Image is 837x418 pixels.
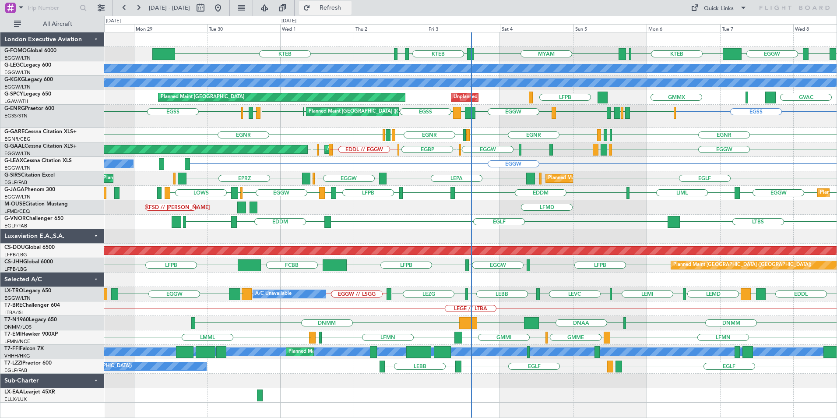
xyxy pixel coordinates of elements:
span: [DATE] - [DATE] [149,4,190,12]
div: Planned Maint [GEOGRAPHIC_DATA] ([GEOGRAPHIC_DATA]) [309,105,447,118]
a: EGGW/LTN [4,194,31,200]
div: Fri 3 [427,24,500,32]
a: EGLF/FAB [4,367,27,374]
a: G-LEGCLegacy 600 [4,63,51,68]
a: EGGW/LTN [4,150,31,157]
input: Trip Number [27,1,77,14]
span: LX-TRO [4,288,23,294]
div: Planned Maint [GEOGRAPHIC_DATA] [161,91,244,104]
a: G-FOMOGlobal 6000 [4,48,56,53]
div: Quick Links [704,4,734,13]
div: Wed 1 [280,24,353,32]
span: T7-N1960 [4,317,29,322]
div: Planned Maint [GEOGRAPHIC_DATA] ([GEOGRAPHIC_DATA]) [548,172,686,185]
a: VHHH/HKG [4,353,30,359]
button: Quick Links [686,1,751,15]
a: LFMN/NCE [4,338,30,345]
span: T7-BRE [4,303,22,308]
span: CS-JHH [4,259,23,265]
div: Mon 29 [134,24,207,32]
button: All Aircraft [10,17,95,31]
span: M-OUSE [4,202,25,207]
a: T7-N1960Legacy 650 [4,317,57,322]
div: Planned Maint [GEOGRAPHIC_DATA] ([GEOGRAPHIC_DATA]) [288,345,426,358]
a: G-JAGAPhenom 300 [4,187,55,192]
a: T7-FFIFalcon 7X [4,346,44,351]
a: G-GARECessna Citation XLS+ [4,129,77,135]
div: Sat 4 [500,24,573,32]
div: [DATE] [281,18,296,25]
a: EGGW/LTN [4,295,31,301]
a: T7-LZZIPraetor 600 [4,361,52,366]
a: EGGW/LTN [4,69,31,76]
span: T7-EMI [4,332,21,337]
div: AOG Maint Dusseldorf [327,143,378,156]
div: A/C Unavailable [255,287,292,301]
span: G-SIRS [4,173,21,178]
div: [DATE] [106,18,121,25]
div: Thu 2 [354,24,427,32]
a: ELLX/LUX [4,396,27,403]
div: Unplanned Maint [GEOGRAPHIC_DATA] [454,91,543,104]
a: EGGW/LTN [4,84,31,90]
a: LX-TROLegacy 650 [4,288,51,294]
a: LFPB/LBG [4,266,27,273]
span: G-KGKG [4,77,25,82]
div: Mon 6 [647,24,720,32]
div: Tue 30 [207,24,280,32]
a: G-VNORChallenger 650 [4,216,63,221]
span: G-SPCY [4,92,23,97]
a: CS-JHHGlobal 6000 [4,259,53,265]
span: G-LEAX [4,158,23,163]
span: T7-FFI [4,346,20,351]
a: LTBA/ISL [4,309,24,316]
a: G-GAALCessna Citation XLS+ [4,144,77,149]
a: EGGW/LTN [4,165,31,171]
a: T7-BREChallenger 604 [4,303,60,308]
a: G-LEAXCessna Citation XLS [4,158,72,163]
a: LGAV/ATH [4,98,28,105]
a: EGSS/STN [4,113,28,119]
span: LX-EAA [4,390,23,395]
a: DNMM/LOS [4,324,32,330]
button: Refresh [299,1,352,15]
span: T7-LZZI [4,361,22,366]
a: LFPB/LBG [4,252,27,258]
a: G-ENRGPraetor 600 [4,106,54,111]
a: EGNR/CEG [4,136,31,142]
a: EGLF/FAB [4,223,27,229]
a: M-OUSECitation Mustang [4,202,68,207]
a: EGLF/FAB [4,179,27,186]
div: Tue 7 [720,24,793,32]
a: T7-EMIHawker 900XP [4,332,58,337]
a: LFMD/CEQ [4,208,30,215]
div: Sun 5 [573,24,647,32]
span: G-FOMO [4,48,27,53]
div: Planned Maint [GEOGRAPHIC_DATA] ([GEOGRAPHIC_DATA]) [673,259,811,272]
a: CS-DOUGlobal 6500 [4,245,55,250]
a: LX-EAALearjet 45XR [4,390,55,395]
span: G-JAGA [4,187,25,192]
a: G-KGKGLegacy 600 [4,77,53,82]
span: CS-DOU [4,245,25,250]
span: G-GARE [4,129,25,135]
a: EGGW/LTN [4,55,31,61]
span: G-GAAL [4,144,25,149]
span: G-VNOR [4,216,26,221]
a: G-SPCYLegacy 650 [4,92,51,97]
a: G-SIRSCitation Excel [4,173,55,178]
span: G-LEGC [4,63,23,68]
span: G-ENRG [4,106,25,111]
span: Refresh [312,5,349,11]
span: All Aircraft [23,21,92,27]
